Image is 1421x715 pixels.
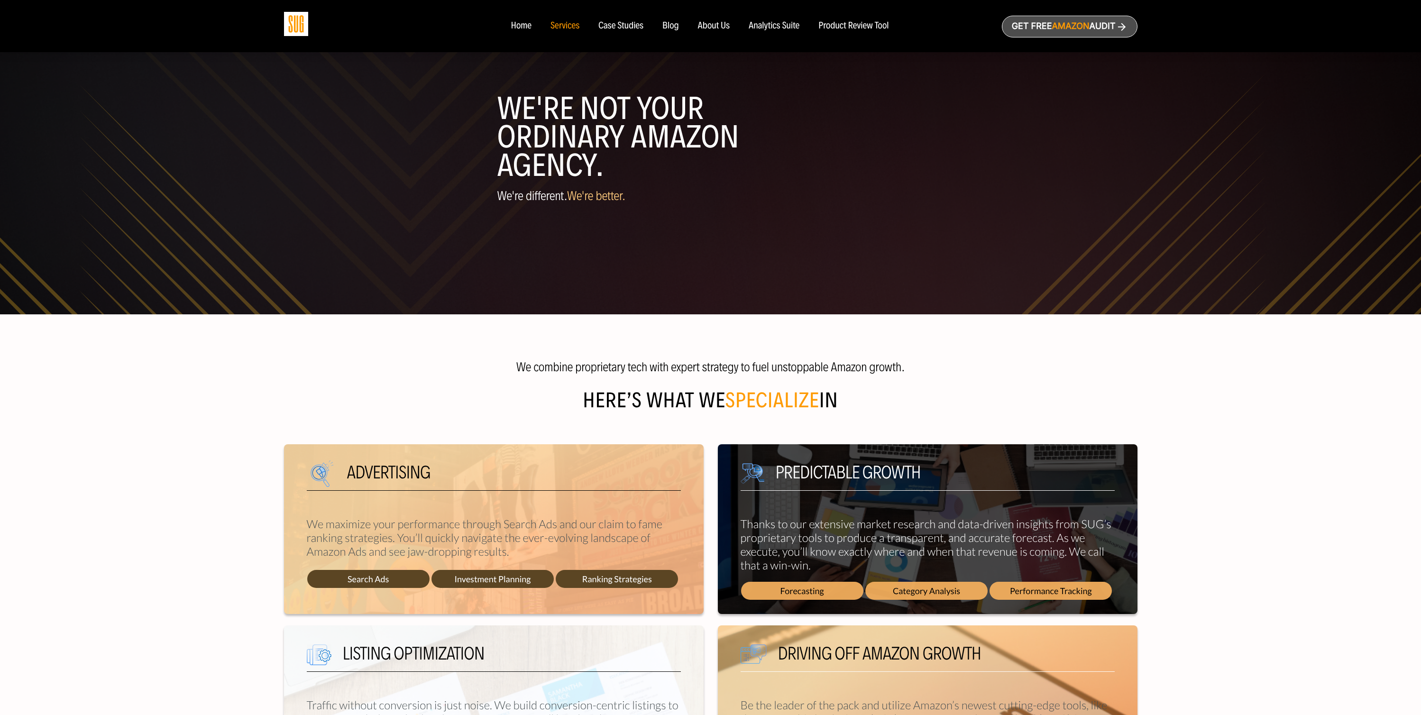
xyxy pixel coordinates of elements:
span: Search Ads [307,570,430,588]
p: We maximize your performance through Search Ads and our claim to fame ranking strategies. You’ll ... [307,517,681,559]
span: Category Analysis [865,582,988,600]
span: Forecasting [741,582,863,600]
h5: Advertising [307,463,681,491]
span: Investment Planning [431,570,554,588]
p: We combine proprietary tech with expert strategy to fuel unstoppable Amazon growth. [504,360,917,374]
h1: WE'RE NOT YOUR ORDINARY AMAZON AGENCY. [497,94,924,180]
a: Analytics Suite [749,21,799,31]
span: We're better. [567,188,625,203]
span: Performance Tracking [990,582,1112,600]
a: Get freeAmazonAudit [1002,16,1137,37]
a: Case Studies [598,21,643,31]
a: Product Review Tool [818,21,889,31]
h5: Driving off Amazon growth [741,644,1115,672]
h5: Predictable growth [741,463,1115,491]
span: Ranking Strategies [556,570,678,588]
a: Blog [662,21,679,31]
span: specialize [725,388,819,413]
p: Thanks to our extensive market research and data-driven insights from SUG’s proprietary tools to ... [741,517,1115,572]
a: Services [550,21,579,31]
img: Sug [284,12,308,36]
h5: Listing Optimization [307,644,681,672]
img: We are Smart [741,463,764,484]
a: Home [511,21,531,31]
img: We are Smart [307,456,347,497]
a: About Us [698,21,730,31]
img: We are Smart [307,644,331,665]
h2: Here’s what We in [284,391,1137,422]
img: We are Smart [741,644,767,664]
span: Amazon [1052,21,1089,31]
p: We're different. [497,189,924,203]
